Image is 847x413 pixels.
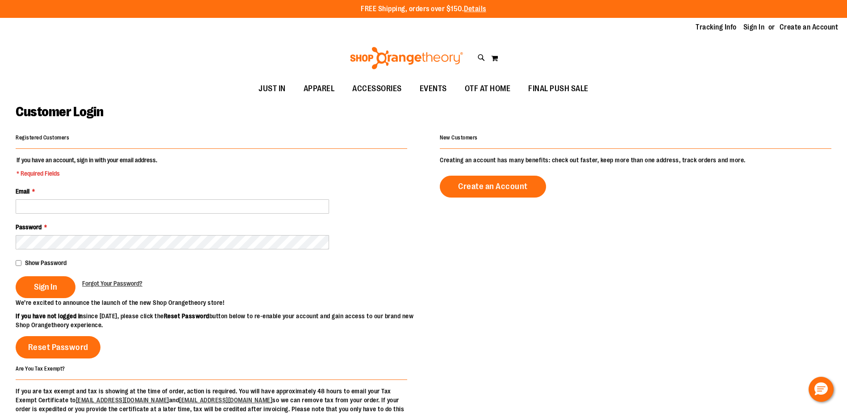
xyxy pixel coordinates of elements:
[304,79,335,99] span: APPAREL
[16,223,42,231] span: Password
[28,342,88,352] span: Reset Password
[82,280,142,287] span: Forgot Your Password?
[465,79,511,99] span: OTF AT HOME
[16,135,69,141] strong: Registered Customers
[16,336,100,358] a: Reset Password
[16,188,29,195] span: Email
[458,181,528,191] span: Create an Account
[349,47,464,69] img: Shop Orangetheory
[164,312,209,320] strong: Reset Password
[420,79,447,99] span: EVENTS
[250,79,295,99] a: JUST IN
[440,176,546,198] a: Create an Account
[259,79,286,99] span: JUST IN
[82,279,142,288] a: Forgot Your Password?
[295,79,344,99] a: APPAREL
[34,282,57,292] span: Sign In
[456,79,520,99] a: OTF AT HOME
[519,79,597,99] a: FINAL PUSH SALE
[17,169,157,178] span: * Required Fields
[528,79,588,99] span: FINAL PUSH SALE
[464,5,486,13] a: Details
[343,79,411,99] a: ACCESSORIES
[361,4,486,14] p: FREE Shipping, orders over $150.
[25,259,67,266] span: Show Password
[16,312,424,329] p: since [DATE], please click the button below to re-enable your account and gain access to our bran...
[16,312,83,320] strong: If you have not logged in
[440,135,478,141] strong: New Customers
[780,22,839,32] a: Create an Account
[440,156,831,164] p: Creating an account has many benefits: check out faster, keep more than one address, track orders...
[16,365,65,371] strong: Are You Tax Exempt?
[16,276,75,298] button: Sign In
[16,156,158,178] legend: If you have an account, sign in with your email address.
[352,79,402,99] span: ACCESSORIES
[743,22,765,32] a: Sign In
[411,79,456,99] a: EVENTS
[16,298,424,307] p: We’re excited to announce the launch of the new Shop Orangetheory store!
[16,104,103,119] span: Customer Login
[696,22,737,32] a: Tracking Info
[809,377,834,402] button: Hello, have a question? Let’s chat.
